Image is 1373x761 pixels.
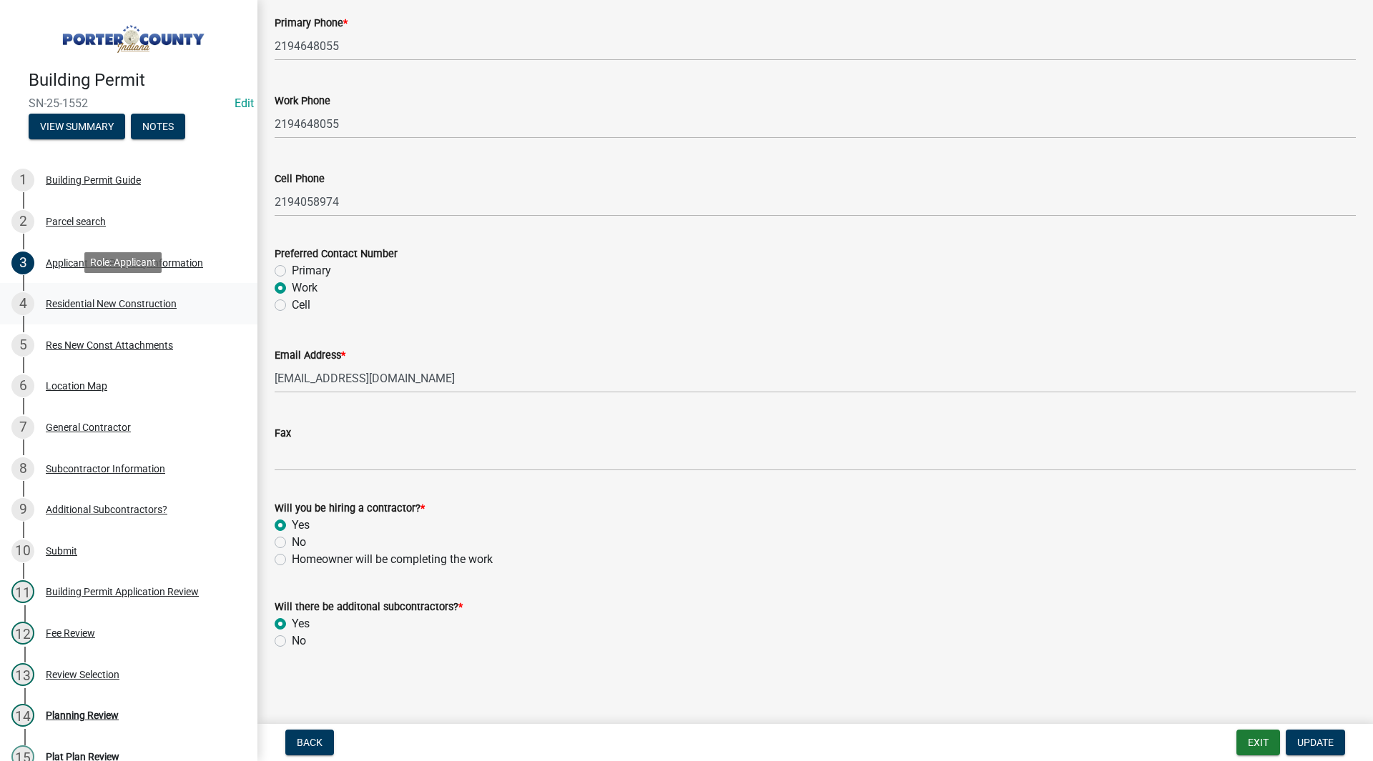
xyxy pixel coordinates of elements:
button: Update [1286,730,1345,755]
div: General Contractor [46,422,131,432]
div: 14 [11,704,34,727]
div: 9 [11,498,34,521]
label: Cell Phone [275,174,325,184]
div: Fee Review [46,628,95,638]
label: Work Phone [275,96,330,106]
div: 4 [11,292,34,315]
label: Work [292,279,318,297]
div: 5 [11,334,34,357]
div: Role: Applicant [84,252,162,273]
label: No [292,632,306,650]
div: Review Selection [46,670,119,680]
label: Cell [292,297,310,314]
div: 2 [11,210,34,233]
button: View Summary [29,114,125,139]
wm-modal-confirm: Notes [131,121,185,133]
div: Res New Const Attachments [46,340,173,350]
div: 6 [11,374,34,397]
wm-modal-confirm: Edit Application Number [235,96,254,110]
label: Email Address [275,351,345,361]
button: Exit [1236,730,1280,755]
label: Fax [275,429,291,439]
span: Back [297,737,323,748]
div: 3 [11,252,34,274]
div: 8 [11,457,34,480]
span: Update [1297,737,1334,748]
div: Applicant and Property Information [46,258,203,268]
a: Edit [235,96,254,110]
span: SN-25-1552 [29,96,229,110]
div: 10 [11,539,34,562]
label: Primary [292,262,331,279]
div: Parcel search [46,217,106,227]
div: Residential New Construction [46,299,177,309]
div: 12 [11,622,34,645]
div: 13 [11,663,34,686]
div: Building Permit Guide [46,175,141,185]
div: 7 [11,416,34,439]
div: Submit [46,546,77,556]
div: Additional Subcontractors? [46,504,167,514]
div: Building Permit Application Review [46,587,199,597]
button: Notes [131,114,185,139]
label: Will you be hiring a contractor? [275,504,425,514]
label: Yes [292,615,310,632]
label: Homeowner will be completing the work [292,551,493,568]
label: Yes [292,517,310,534]
div: 1 [11,169,34,192]
div: Planning Review [46,710,119,720]
img: Porter County, Indiana [29,15,235,55]
button: Back [285,730,334,755]
div: 11 [11,580,34,603]
div: Subcontractor Information [46,464,165,474]
wm-modal-confirm: Summary [29,121,125,133]
label: Primary Phone [275,19,348,29]
h4: Building Permit [29,70,246,91]
label: No [292,534,306,551]
div: Location Map [46,381,107,391]
label: Will there be additonal subcontractors? [275,602,463,612]
label: Preferred Contact Number [275,249,398,259]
